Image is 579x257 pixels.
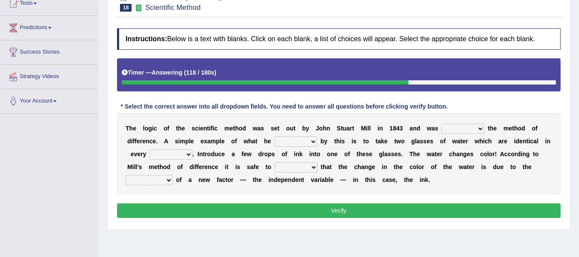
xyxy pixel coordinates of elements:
[250,163,254,170] b: a
[479,138,483,145] b: h
[440,138,444,145] b: o
[504,138,507,145] b: e
[197,163,199,170] b: f
[277,125,279,132] b: t
[199,151,203,157] b: n
[302,125,306,132] b: b
[324,138,327,145] b: y
[126,125,129,132] b: T
[378,138,381,145] b: a
[330,163,332,170] b: t
[149,138,153,145] b: c
[336,138,340,145] b: h
[435,151,437,157] b: t
[523,138,527,145] b: n
[213,125,214,132] b: i
[133,125,136,132] b: e
[258,125,261,132] b: a
[511,151,515,157] b: o
[393,125,396,132] b: 8
[178,138,180,145] b: i
[205,151,207,157] b: r
[274,125,277,132] b: e
[526,138,528,145] b: t
[204,138,207,145] b: x
[294,151,296,157] b: i
[267,163,271,170] b: o
[415,138,417,145] b: l
[132,138,135,145] b: f
[140,138,142,145] b: r
[440,151,442,157] b: r
[132,163,134,170] b: i
[390,125,393,132] b: 1
[365,138,369,145] b: o
[327,163,330,170] b: a
[420,138,423,145] b: s
[252,138,255,145] b: a
[164,138,168,145] b: A
[427,125,432,132] b: w
[193,163,195,170] b: i
[518,125,522,132] b: o
[211,163,215,170] b: c
[218,151,222,157] b: c
[534,138,537,145] b: a
[215,163,218,170] b: e
[0,89,98,111] a: Your Account
[353,138,357,145] b: s
[321,163,323,170] b: t
[315,151,317,157] b: t
[129,125,133,132] b: h
[216,138,220,145] b: p
[152,69,183,76] b: Answering
[489,151,493,157] b: o
[449,151,453,157] b: c
[351,138,353,145] b: i
[152,125,154,132] b: i
[507,151,511,157] b: c
[362,151,366,157] b: e
[535,151,539,157] b: o
[134,151,137,157] b: v
[466,138,468,145] b: r
[134,163,135,170] b: l
[526,151,530,157] b: g
[480,151,483,157] b: c
[243,138,248,145] b: w
[221,138,225,145] b: e
[492,151,495,157] b: r
[144,125,148,132] b: o
[262,151,264,157] b: r
[185,138,189,145] b: p
[323,125,327,132] b: h
[148,125,152,132] b: g
[200,125,204,132] b: e
[457,138,460,145] b: a
[321,138,324,145] b: b
[153,138,156,145] b: e
[522,125,525,132] b: d
[401,151,403,157] b: .
[369,151,372,157] b: e
[327,151,331,157] b: o
[242,151,244,157] b: f
[131,138,132,145] b: i
[159,163,163,170] b: h
[500,151,504,157] b: A
[417,125,420,132] b: d
[235,163,237,170] b: i
[180,138,185,145] b: m
[282,151,285,157] b: o
[120,4,132,12] span: 18
[452,138,457,145] b: w
[177,163,181,170] b: o
[127,138,131,145] b: d
[495,151,497,157] b: !
[509,125,512,132] b: e
[126,35,167,42] b: Instructions:
[309,151,311,157] b: i
[231,138,235,145] b: o
[344,151,348,157] b: o
[214,151,218,157] b: u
